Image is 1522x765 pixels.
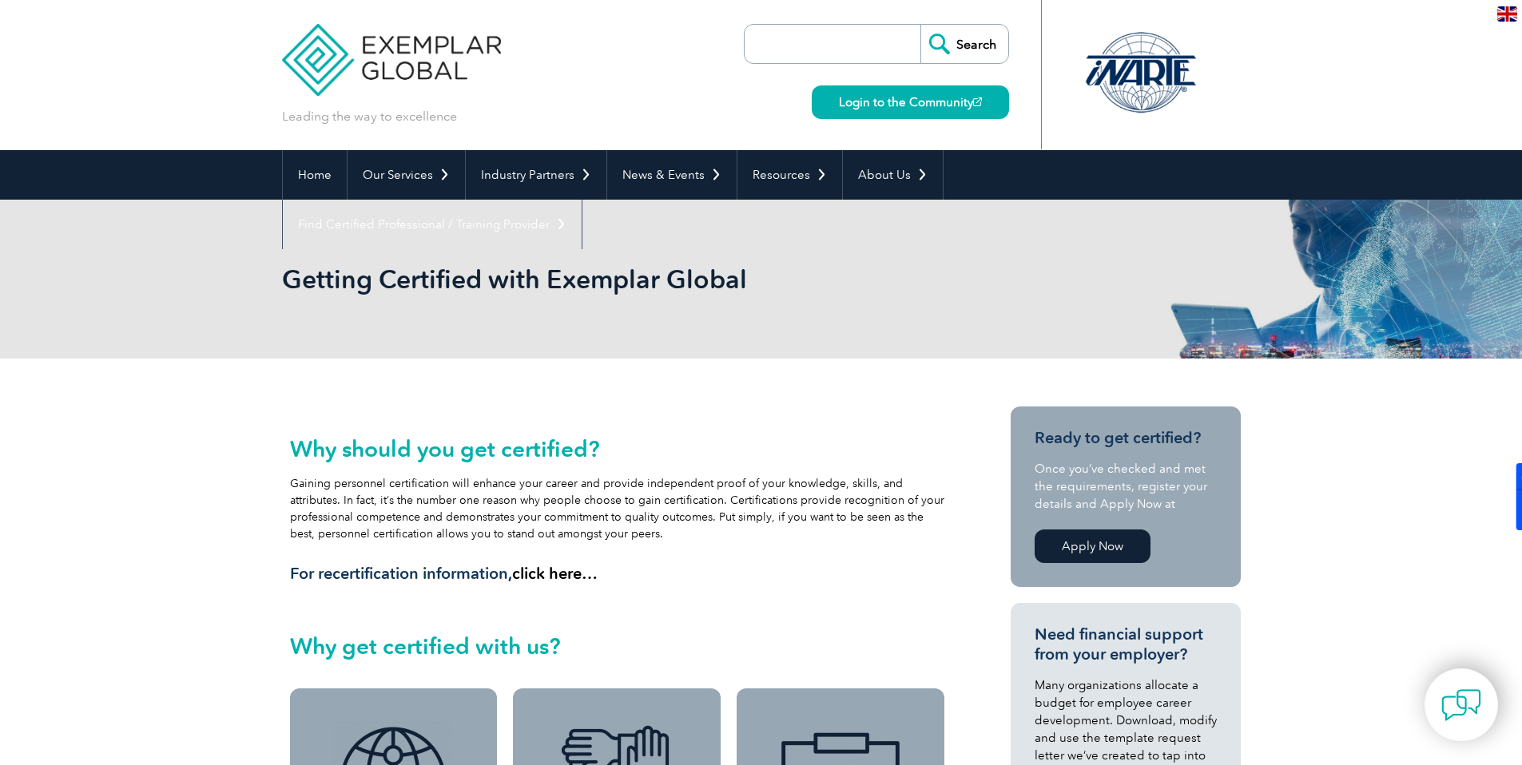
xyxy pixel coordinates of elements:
[282,264,896,295] h1: Getting Certified with Exemplar Global
[512,564,598,583] a: click here…
[1035,460,1217,513] p: Once you’ve checked and met the requirements, register your details and Apply Now at
[973,97,982,106] img: open_square.png
[920,25,1008,63] input: Search
[290,633,945,659] h2: Why get certified with us?
[283,200,582,249] a: Find Certified Professional / Training Provider
[1497,6,1517,22] img: en
[812,85,1009,119] a: Login to the Community
[1035,624,1217,664] h3: Need financial support from your employer?
[607,150,737,200] a: News & Events
[466,150,606,200] a: Industry Partners
[1035,529,1150,563] a: Apply Now
[290,564,945,584] h3: For recertification information,
[283,150,347,200] a: Home
[1441,685,1481,725] img: contact-chat.png
[290,436,945,462] h2: Why should you get certified?
[1035,428,1217,448] h3: Ready to get certified?
[282,108,457,125] p: Leading the way to excellence
[737,150,842,200] a: Resources
[290,436,945,584] div: Gaining personnel certification will enhance your career and provide independent proof of your kn...
[843,150,943,200] a: About Us
[348,150,465,200] a: Our Services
